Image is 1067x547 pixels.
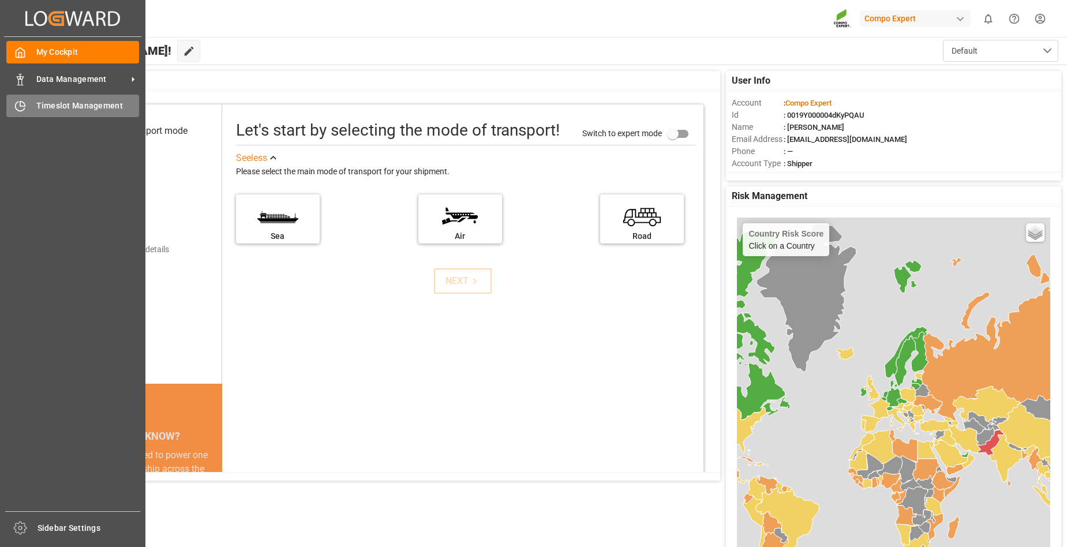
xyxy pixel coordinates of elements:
span: : [EMAIL_ADDRESS][DOMAIN_NAME] [784,135,907,144]
div: Select transport mode [98,124,188,138]
button: Help Center [1001,6,1027,32]
div: Compo Expert [860,10,971,27]
span: Switch to expert mode [582,128,662,137]
span: Risk Management [732,189,807,203]
div: Click on a Country [748,229,823,250]
span: Default [952,45,978,57]
span: : [PERSON_NAME] [784,123,844,132]
button: NEXT [434,268,492,294]
button: open menu [943,40,1058,62]
button: next slide / item [206,448,222,545]
span: Phone [732,145,784,158]
span: : Shipper [784,159,813,168]
span: : 0019Y000004dKyPQAU [784,111,864,119]
span: Sidebar Settings [38,522,141,534]
button: Compo Expert [860,8,975,29]
span: Id [732,109,784,121]
div: See less [236,151,267,165]
div: Air [424,230,496,242]
span: Timeslot Management [36,100,140,112]
span: : [784,99,832,107]
span: Account Type [732,158,784,170]
div: Please select the main mode of transport for your shipment. [236,165,695,179]
span: Name [732,121,784,133]
h4: Country Risk Score [748,229,823,238]
span: Data Management [36,73,128,85]
span: Email Address [732,133,784,145]
a: Timeslot Management [6,95,139,117]
span: : — [784,147,793,156]
a: My Cockpit [6,41,139,63]
div: Let's start by selecting the mode of transport! [236,118,560,143]
span: My Cockpit [36,46,140,58]
button: show 0 new notifications [975,6,1001,32]
div: Sea [242,230,314,242]
div: NEXT [445,274,481,288]
a: Layers [1026,223,1044,242]
div: Road [606,230,678,242]
span: Compo Expert [785,99,832,107]
img: Screenshot%202023-09-29%20at%2010.02.21.png_1712312052.png [833,9,852,29]
span: User Info [732,74,770,88]
span: Account [732,97,784,109]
